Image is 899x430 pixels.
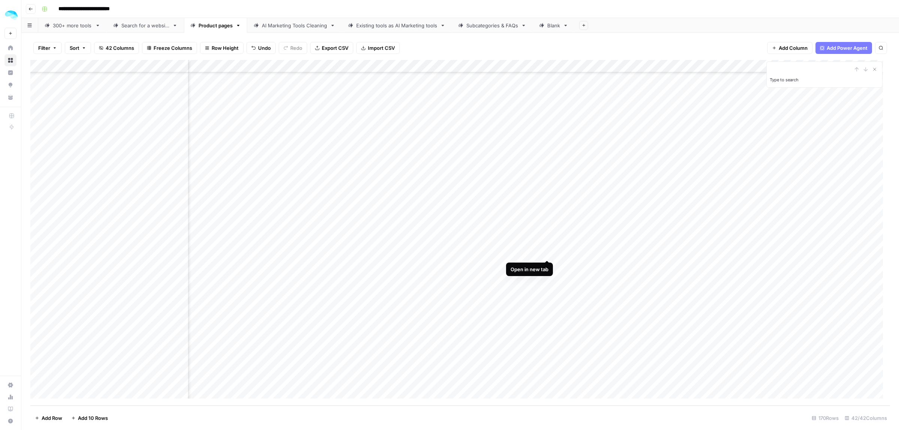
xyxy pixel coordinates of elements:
[78,414,108,422] span: Add 10 Rows
[42,414,62,422] span: Add Row
[290,44,302,52] span: Redo
[199,22,233,29] div: Product pages
[247,18,342,33] a: AI Marketing Tools Cleaning
[94,42,139,54] button: 42 Columns
[809,412,842,424] div: 170 Rows
[356,42,400,54] button: Import CSV
[121,22,169,29] div: Search for a website
[279,42,307,54] button: Redo
[258,44,271,52] span: Undo
[368,44,395,52] span: Import CSV
[356,22,437,29] div: Existing tools as AI Marketing tools
[4,54,16,66] a: Browse
[452,18,533,33] a: Subcategories & FAQs
[142,42,197,54] button: Freeze Columns
[779,44,808,52] span: Add Column
[310,42,353,54] button: Export CSV
[30,412,67,424] button: Add Row
[4,79,16,91] a: Opportunities
[4,403,16,415] a: Learning Hub
[53,22,92,29] div: 300+ more tools
[767,42,812,54] button: Add Column
[107,18,184,33] a: Search for a website
[65,42,91,54] button: Sort
[246,42,276,54] button: Undo
[154,44,192,52] span: Freeze Columns
[4,91,16,103] a: Your Data
[4,42,16,54] a: Home
[842,412,890,424] div: 42/42 Columns
[870,65,879,74] button: Close Search
[4,6,16,25] button: Workspace: ColdiQ
[70,44,79,52] span: Sort
[106,44,134,52] span: 42 Columns
[533,18,575,33] a: Blank
[33,42,62,54] button: Filter
[212,44,239,52] span: Row Height
[200,42,243,54] button: Row Height
[322,44,348,52] span: Export CSV
[827,44,868,52] span: Add Power Agent
[4,9,18,22] img: ColdiQ Logo
[466,22,518,29] div: Subcategories & FAQs
[38,18,107,33] a: 300+ more tools
[67,412,112,424] button: Add 10 Rows
[4,415,16,427] button: Help + Support
[4,391,16,403] a: Usage
[4,379,16,391] a: Settings
[38,44,50,52] span: Filter
[4,67,16,79] a: Insights
[184,18,247,33] a: Product pages
[547,22,560,29] div: Blank
[511,266,548,273] div: Open in new tab
[342,18,452,33] a: Existing tools as AI Marketing tools
[262,22,327,29] div: AI Marketing Tools Cleaning
[815,42,872,54] button: Add Power Agent
[770,77,799,82] label: Type to search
